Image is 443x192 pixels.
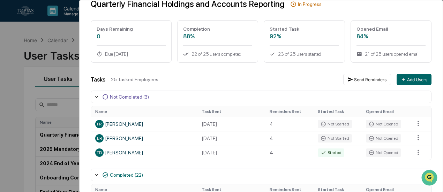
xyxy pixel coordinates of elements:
div: [PERSON_NAME] [95,134,194,143]
div: In Progress [298,1,322,7]
button: Start new chat [119,55,127,63]
div: 25 Tasked Employees [111,77,338,82]
div: 🔎 [7,101,13,107]
div: Started Task [270,26,339,32]
div: Not Started [318,134,352,143]
div: 22 of 25 users completed [183,51,252,57]
img: 1746055101610-c473b297-6a78-478c-a979-82029cc54cd1 [7,53,20,66]
div: Not Opened [366,134,401,143]
div: Opened Email [356,26,426,32]
th: Reminders Sent [265,106,314,117]
a: 🗄️Attestations [48,85,89,97]
div: Completion [183,26,252,32]
th: Opened Email [362,106,410,117]
div: Days Remaining [97,26,166,32]
div: 🗄️ [51,88,56,94]
div: Start new chat [24,53,114,60]
div: Not Started [318,120,352,128]
div: Not Opened [366,120,401,128]
span: Preclearance [14,87,45,94]
div: [PERSON_NAME] [95,148,194,157]
div: 🖐️ [7,88,13,94]
span: Data Lookup [14,101,44,108]
th: Name [91,106,198,117]
div: [PERSON_NAME] [95,120,194,128]
input: Clear [18,31,115,39]
iframe: Open customer support [421,169,440,188]
div: We're available if you need us! [24,60,88,66]
td: [DATE] [197,131,265,145]
div: 0 [97,33,166,40]
div: Due [DATE] [97,51,166,57]
div: Not Opened [366,148,401,157]
td: 4 [265,131,314,145]
span: Pylon [69,118,84,123]
a: 🔎Data Lookup [4,98,47,110]
div: 88% [183,33,252,40]
div: 23 of 25 users started [270,51,339,57]
div: Started [318,148,344,157]
td: 4 [265,117,314,131]
div: Tasks [91,76,105,83]
th: Started Task [314,106,362,117]
button: Send Reminders [343,74,391,85]
th: Task Sent [197,106,265,117]
span: TD [97,150,102,155]
td: [DATE] [197,146,265,160]
td: [DATE] [197,117,265,131]
div: 92% [270,33,339,40]
span: Attestations [58,87,87,94]
a: Powered byPylon [49,117,84,123]
a: 🖐️Preclearance [4,85,48,97]
div: Not Completed (3) [110,94,149,100]
div: 21 of 25 users opened email [356,51,426,57]
span: ER [97,136,102,141]
div: Completed (22) [110,172,143,178]
div: 84% [356,33,426,40]
td: 4 [265,146,314,160]
p: How can we help? [7,14,127,25]
span: FR [97,122,102,126]
button: Add Users [397,74,431,85]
